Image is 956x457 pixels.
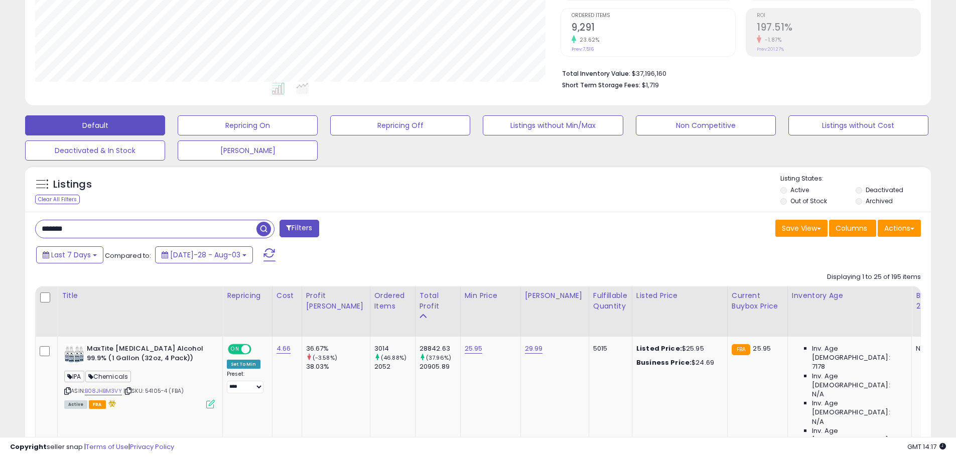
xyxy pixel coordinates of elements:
[775,220,828,237] button: Save View
[420,362,460,371] div: 20905.89
[64,371,84,382] span: IPA
[123,387,184,395] span: | SKU: 54105-4 (FBA)
[732,290,783,312] div: Current Buybox Price
[562,69,630,78] b: Total Inventory Value:
[878,220,921,237] button: Actions
[277,290,298,301] div: Cost
[636,344,682,353] b: Listed Price:
[827,272,921,282] div: Displaying 1 to 25 of 195 items
[178,115,318,135] button: Repricing On
[757,13,920,19] span: ROI
[525,344,543,354] a: 29.99
[178,140,318,161] button: [PERSON_NAME]
[812,344,904,362] span: Inv. Age [DEMOGRAPHIC_DATA]:
[85,371,131,382] span: Chemicals
[916,344,949,353] div: N/A
[916,290,952,312] div: BB Share 24h.
[642,80,659,90] span: $1,719
[25,140,165,161] button: Deactivated & In Stock
[757,46,784,52] small: Prev: 201.27%
[593,344,624,353] div: 5015
[636,358,692,367] b: Business Price:
[829,220,876,237] button: Columns
[87,344,209,365] b: MaxTite [MEDICAL_DATA] Alcohol 99.9% (1 Gallon (32oz, 4 Pack))
[280,220,319,237] button: Filters
[227,290,268,301] div: Repricing
[229,345,241,354] span: ON
[792,290,907,301] div: Inventory Age
[36,246,103,263] button: Last 7 Days
[35,195,80,204] div: Clear All Filters
[907,442,946,451] span: 2025-08-11 14:17 GMT
[64,400,87,409] span: All listings currently available for purchase on Amazon
[465,344,483,354] a: 25.95
[812,372,904,390] span: Inv. Age [DEMOGRAPHIC_DATA]:
[636,358,720,367] div: $24.69
[636,115,776,135] button: Non Competitive
[420,344,460,353] div: 28842.63
[51,250,91,260] span: Last 7 Days
[64,344,84,364] img: 51MIRu19QIL._SL40_.jpg
[25,115,165,135] button: Default
[572,22,735,35] h2: 9,291
[788,115,928,135] button: Listings without Cost
[227,360,260,369] div: Set To Min
[105,251,151,260] span: Compared to:
[420,290,456,312] div: Total Profit
[381,354,406,362] small: (46.88%)
[572,46,594,52] small: Prev: 7,516
[374,290,411,312] div: Ordered Items
[306,344,370,353] div: 36.67%
[576,36,599,44] small: 23.62%
[106,400,116,407] i: hazardous material
[227,371,264,393] div: Preset:
[812,426,904,444] span: Inv. Age [DEMOGRAPHIC_DATA]-180:
[732,344,750,355] small: FBA
[636,344,720,353] div: $25.95
[761,36,781,44] small: -1.87%
[313,354,337,362] small: (-3.58%)
[780,174,931,184] p: Listing States:
[593,290,628,312] div: Fulfillable Quantity
[866,197,893,205] label: Archived
[426,354,451,362] small: (37.96%)
[306,290,366,312] div: Profit [PERSON_NAME]
[155,246,253,263] button: [DATE]-28 - Aug-03
[64,344,215,407] div: ASIN:
[562,67,913,79] li: $37,196,160
[86,442,128,451] a: Terms of Use
[10,442,47,451] strong: Copyright
[812,399,904,417] span: Inv. Age [DEMOGRAPHIC_DATA]:
[62,290,218,301] div: Title
[790,186,809,194] label: Active
[306,362,370,371] div: 38.03%
[562,81,640,89] b: Short Term Storage Fees:
[89,400,106,409] span: FBA
[757,22,920,35] h2: 197.51%
[812,390,824,399] span: N/A
[85,387,122,395] a: B08JHBM3VY
[170,250,240,260] span: [DATE]-28 - Aug-03
[812,362,826,371] span: 7178
[636,290,723,301] div: Listed Price
[374,344,415,353] div: 3014
[836,223,867,233] span: Columns
[483,115,623,135] button: Listings without Min/Max
[572,13,735,19] span: Ordered Items
[465,290,516,301] div: Min Price
[525,290,585,301] div: [PERSON_NAME]
[10,442,174,452] div: seller snap | |
[130,442,174,451] a: Privacy Policy
[790,197,827,205] label: Out of Stock
[866,186,903,194] label: Deactivated
[812,417,824,426] span: N/A
[374,362,415,371] div: 2052
[250,345,266,354] span: OFF
[277,344,291,354] a: 4.66
[53,178,92,192] h5: Listings
[753,344,771,353] span: 25.95
[330,115,470,135] button: Repricing Off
